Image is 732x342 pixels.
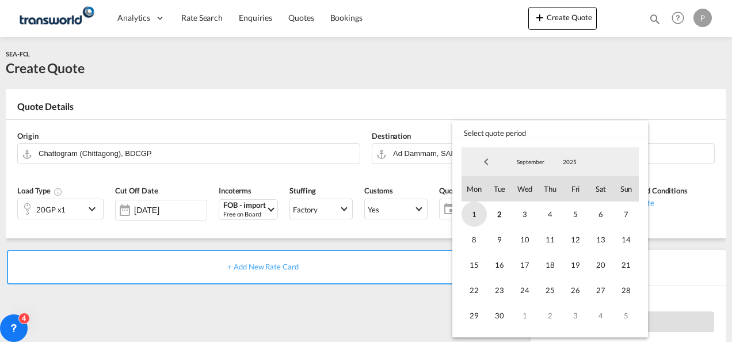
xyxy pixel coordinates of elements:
[613,176,639,202] span: Sun
[511,153,550,170] md-select: Month: September
[537,176,563,202] span: Thu
[512,176,537,202] span: Wed
[475,150,498,173] span: Previous Month
[487,176,512,202] span: Tue
[462,176,487,202] span: Mon
[551,158,588,166] span: 2025
[588,176,613,202] span: Sat
[563,176,588,202] span: Fri
[452,121,648,138] span: Select quote period
[550,153,589,170] md-select: Year: 2025
[512,158,549,166] span: September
